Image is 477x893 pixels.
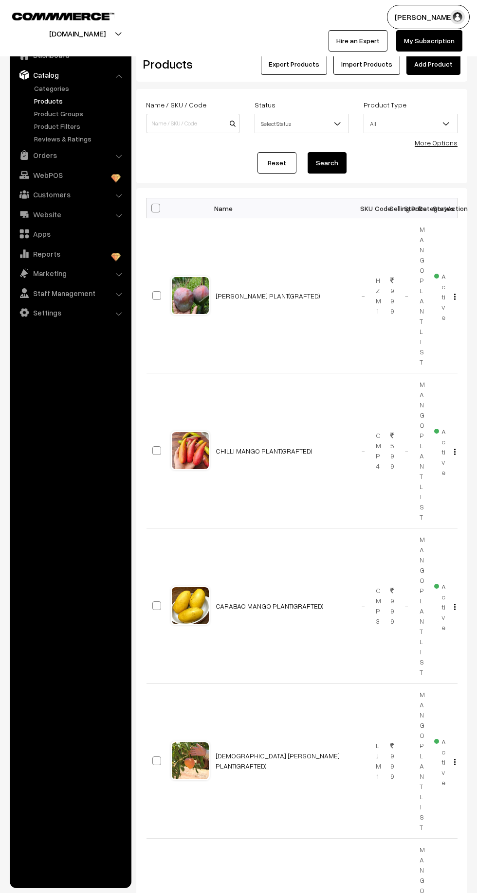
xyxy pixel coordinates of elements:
[434,734,446,788] span: Active
[356,683,370,839] td: -
[255,114,349,133] span: Select Status
[414,683,428,839] td: MANGO PLANT LIST
[255,115,348,132] span: Select Status
[370,373,385,528] td: CMP4
[356,198,370,218] th: SKU
[333,53,400,75] a: Import Products
[399,528,414,683] td: -
[32,96,128,106] a: Products
[210,198,356,218] th: Name
[385,373,399,528] td: 599
[257,152,296,174] a: Reset
[216,602,324,610] a: CARABAO MANGO PLANT(GRAFTED)
[385,683,399,839] td: 999
[12,264,128,282] a: Marketing
[12,245,128,263] a: Reports
[356,528,370,683] td: -
[414,373,428,528] td: MANGO PLANT LIST
[443,198,458,218] th: Action
[370,218,385,373] td: HZM1
[12,304,128,321] a: Settings
[146,114,240,133] input: Name / SKU / Code
[329,30,387,52] a: Hire an Expert
[216,292,320,300] a: [PERSON_NAME] PLANT(GRAFTED)
[370,683,385,839] td: LJM1
[370,198,385,218] th: Code
[32,108,128,119] a: Product Groups
[15,21,140,46] button: [DOMAIN_NAME]
[434,424,446,477] span: Active
[356,373,370,528] td: -
[356,218,370,373] td: -
[396,30,462,52] a: My Subscription
[32,83,128,93] a: Categories
[414,218,428,373] td: MANGO PLANT LIST
[399,373,414,528] td: -
[364,100,406,110] label: Product Type
[414,198,428,218] th: Category
[454,294,456,300] img: Menu
[143,56,239,71] h2: Products
[12,225,128,243] a: Apps
[12,66,128,84] a: Catalog
[364,115,457,132] span: All
[216,447,312,455] a: CHILLI MANGO PLANT(GRAFTED)
[12,284,128,302] a: Staff Management
[12,10,97,21] a: COMMMERCE
[450,10,465,24] img: user
[12,13,114,20] img: COMMMERCE
[12,166,128,184] a: WebPOS
[454,449,456,455] img: Menu
[385,198,399,218] th: Selling Price
[261,53,327,75] button: Export Products
[12,186,128,203] a: Customers
[387,5,470,29] button: [PERSON_NAME]
[434,269,446,322] span: Active
[32,134,128,144] a: Reviews & Ratings
[415,139,458,147] a: More Options
[370,528,385,683] td: CMP3
[454,759,456,765] img: Menu
[32,121,128,131] a: Product Filters
[385,218,399,373] td: 999
[399,218,414,373] td: -
[255,100,275,110] label: Status
[385,528,399,683] td: 999
[216,752,340,770] a: [DEMOGRAPHIC_DATA] [PERSON_NAME] PLANT(GRAFTED)
[308,152,347,174] button: Search
[428,198,443,218] th: Status
[399,683,414,839] td: -
[364,114,458,133] span: All
[414,528,428,683] td: MANGO PLANT LIST
[399,198,414,218] th: Stock
[406,53,460,75] a: Add Product
[12,206,128,223] a: Website
[434,579,446,632] span: Active
[146,100,206,110] label: Name / SKU / Code
[12,146,128,164] a: Orders
[454,604,456,610] img: Menu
